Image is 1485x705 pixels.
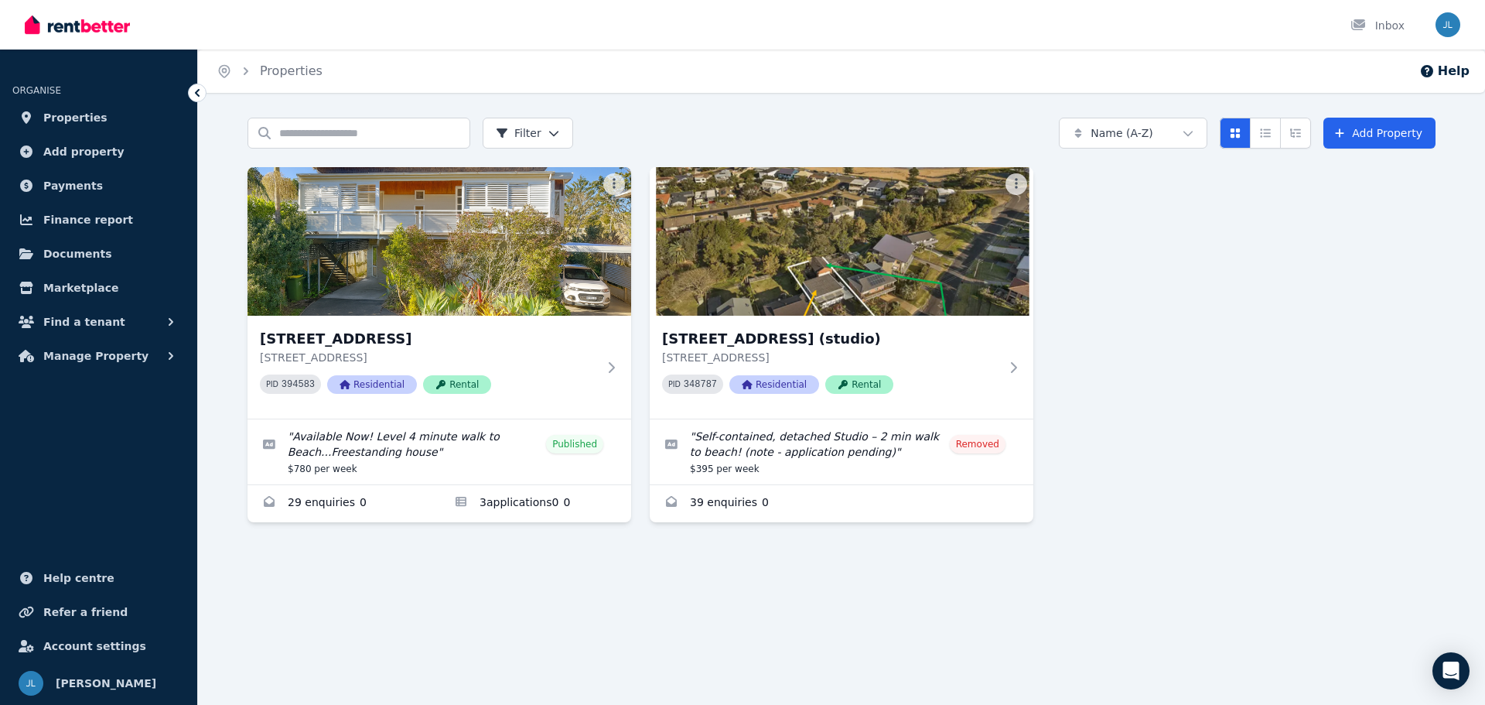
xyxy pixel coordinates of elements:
[43,637,146,655] span: Account settings
[43,569,114,587] span: Help centre
[12,597,185,628] a: Refer a friend
[684,379,717,390] code: 348787
[12,238,185,269] a: Documents
[1323,118,1435,149] a: Add Property
[650,485,1033,522] a: Enquiries for 32 Ensenada Road, Copacabana (studio)
[12,306,185,337] button: Find a tenant
[1432,652,1470,690] div: Open Intercom Messenger
[260,328,597,350] h3: [STREET_ADDRESS]
[260,350,597,365] p: [STREET_ADDRESS]
[12,136,185,167] a: Add property
[247,167,631,419] a: 32 Ensenada Rd, Copacabana[STREET_ADDRESS][STREET_ADDRESS]PID 394583ResidentialRental
[282,379,315,390] code: 394583
[1435,12,1460,37] img: Jacqueline Larratt
[1220,118,1251,149] button: Card view
[247,419,631,484] a: Edit listing: Available Now! Level 4 minute walk to Beach...Freestanding house
[1059,118,1207,149] button: Name (A-Z)
[662,328,999,350] h3: [STREET_ADDRESS] (studio)
[19,671,43,696] img: Jacqueline Larratt
[1220,118,1311,149] div: View options
[483,118,573,149] button: Filter
[43,279,118,297] span: Marketplace
[650,419,1033,484] a: Edit listing: Self-contained, detached Studio – 2 min walk to beach! (note - application pending)
[668,380,681,388] small: PID
[662,350,999,365] p: [STREET_ADDRESS]
[198,50,341,93] nav: Breadcrumb
[43,313,125,331] span: Find a tenant
[247,485,439,522] a: Enquiries for 32 Ensenada Rd, Copacabana
[729,375,819,394] span: Residential
[603,173,625,195] button: More options
[650,167,1033,419] a: 32 Ensenada Road, Copacabana (studio)[STREET_ADDRESS] (studio)[STREET_ADDRESS]PID 348787Residenti...
[1091,125,1153,141] span: Name (A-Z)
[12,204,185,235] a: Finance report
[260,63,323,78] a: Properties
[439,485,631,522] a: Applications for 32 Ensenada Rd, Copacabana
[247,167,631,316] img: 32 Ensenada Rd, Copacabana
[423,375,491,394] span: Rental
[43,176,103,195] span: Payments
[12,85,61,96] span: ORGANISE
[12,563,185,594] a: Help centre
[327,375,417,394] span: Residential
[43,108,108,127] span: Properties
[43,142,125,161] span: Add property
[12,341,185,371] button: Manage Property
[12,102,185,133] a: Properties
[1350,18,1405,33] div: Inbox
[1005,173,1027,195] button: More options
[1280,118,1311,149] button: Expanded list view
[1250,118,1281,149] button: Compact list view
[43,245,112,263] span: Documents
[1419,62,1470,80] button: Help
[25,13,130,36] img: RentBetter
[43,210,133,229] span: Finance report
[43,603,128,621] span: Refer a friend
[12,170,185,201] a: Payments
[496,125,541,141] span: Filter
[43,347,148,365] span: Manage Property
[12,272,185,303] a: Marketplace
[12,631,185,662] a: Account settings
[650,167,1033,316] img: 32 Ensenada Road, Copacabana (studio)
[266,380,278,388] small: PID
[56,674,156,693] span: [PERSON_NAME]
[825,375,893,394] span: Rental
